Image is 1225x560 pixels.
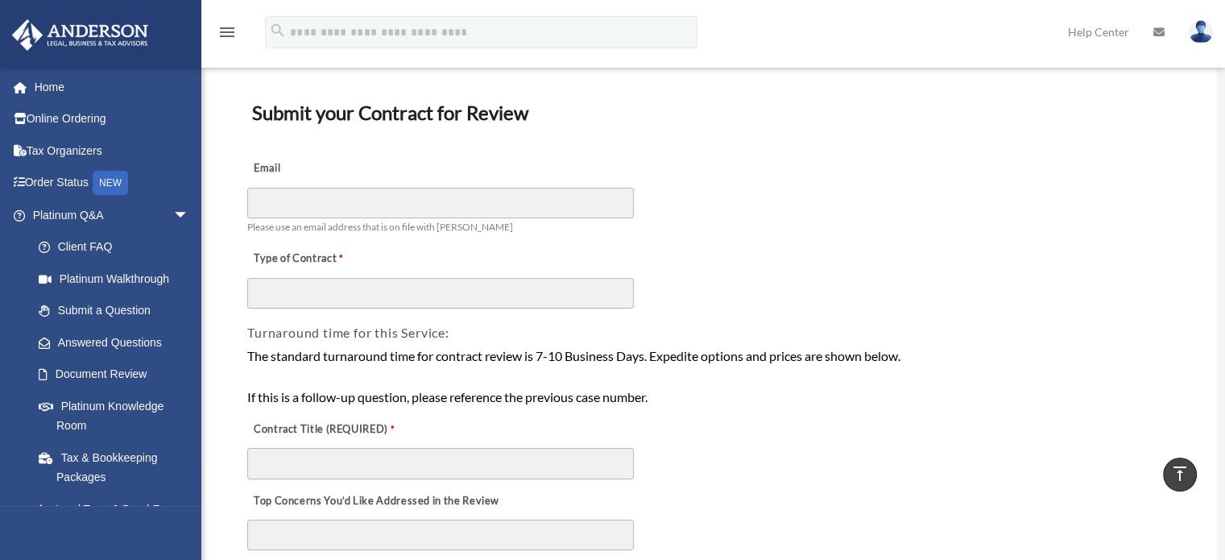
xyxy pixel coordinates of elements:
[23,390,213,442] a: Platinum Knowledge Room
[23,263,213,295] a: Platinum Walkthrough
[247,490,503,512] label: Top Concerns You’d Like Addressed in the Review
[23,326,213,359] a: Answered Questions
[93,171,128,195] div: NEW
[173,199,205,232] span: arrow_drop_down
[11,167,213,200] a: Order StatusNEW
[11,199,213,231] a: Platinum Q&Aarrow_drop_down
[247,325,449,340] span: Turnaround time for this Service:
[1189,20,1213,44] img: User Pic
[217,28,237,42] a: menu
[247,248,408,271] label: Type of Contract
[217,23,237,42] i: menu
[247,221,513,233] span: Please use an email address that is on file with [PERSON_NAME]
[23,359,205,391] a: Document Review
[11,135,213,167] a: Tax Organizers
[247,346,1175,408] div: The standard turnaround time for contract review is 7-10 Business Days. Expedite options and pric...
[1170,464,1190,483] i: vertical_align_top
[23,231,213,263] a: Client FAQ
[1163,458,1197,492] a: vertical_align_top
[23,442,213,493] a: Tax & Bookkeeping Packages
[11,71,213,103] a: Home
[247,158,408,180] label: Email
[269,22,287,39] i: search
[23,493,213,525] a: Land Trust & Deed Forum
[11,103,213,135] a: Online Ordering
[246,96,1177,130] h3: Submit your Contract for Review
[247,418,408,441] label: Contract Title (REQUIRED)
[7,19,153,51] img: Anderson Advisors Platinum Portal
[23,295,213,327] a: Submit a Question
